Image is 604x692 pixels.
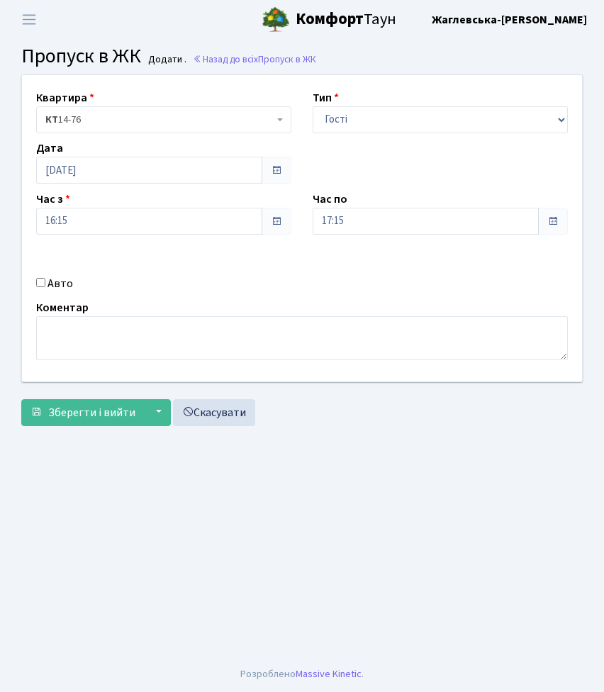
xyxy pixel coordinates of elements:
button: Переключити навігацію [11,8,47,31]
label: Коментар [36,299,89,316]
span: Зберегти і вийти [48,405,135,420]
span: <b>КТ</b>&nbsp;&nbsp;&nbsp;&nbsp;14-76 [45,113,274,127]
label: Авто [47,275,73,292]
label: Квартира [36,89,94,106]
img: logo.png [262,6,290,34]
b: Жаглевська-[PERSON_NAME] [432,12,587,28]
span: Пропуск в ЖК [258,52,316,66]
a: Жаглевська-[PERSON_NAME] [432,11,587,28]
b: КТ [45,113,58,127]
b: Комфорт [296,8,364,30]
a: Скасувати [173,399,255,426]
label: Час з [36,191,70,208]
label: Тип [313,89,339,106]
a: Massive Kinetic [296,666,362,681]
span: <b>КТ</b>&nbsp;&nbsp;&nbsp;&nbsp;14-76 [36,106,291,133]
label: Дата [36,140,63,157]
span: Пропуск в ЖК [21,42,141,70]
small: Додати . [145,54,186,66]
label: Час по [313,191,347,208]
a: Назад до всіхПропуск в ЖК [193,52,316,66]
span: Таун [296,8,396,32]
div: Розроблено . [240,666,364,682]
button: Зберегти і вийти [21,399,145,426]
